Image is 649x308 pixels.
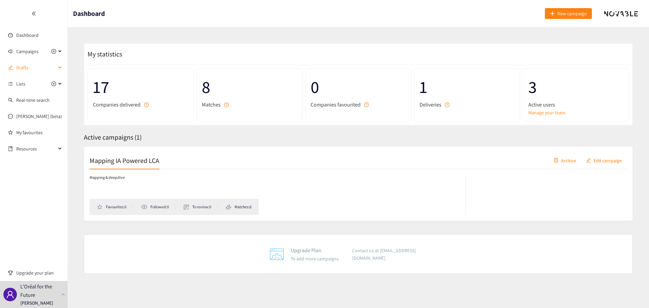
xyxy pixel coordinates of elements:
[90,156,159,165] h2: Mapping IA Powered LCA
[8,81,13,86] span: unordered-list
[581,155,627,166] button: editEdit campaign
[16,77,25,91] span: Lists
[8,270,13,275] span: trophy
[97,204,133,210] li: Favourites: 0
[419,74,515,100] span: 1
[84,133,142,142] span: Active campaigns ( 1 )
[202,100,221,109] span: Matches
[51,81,56,86] span: plus-circle
[419,100,441,109] span: Deliveries
[8,49,13,54] span: sound
[528,109,624,116] a: Manage your team
[528,100,555,109] span: Active users
[90,174,125,181] p: Mapping & deepdive
[226,204,251,210] li: Matches: 8
[93,100,141,109] span: Companies delivered
[311,100,361,109] span: Companies favourited
[202,74,297,100] span: 8
[224,102,229,107] span: question-circle
[16,45,39,58] span: Campaigns
[528,74,624,100] span: 3
[16,126,62,139] a: My favourites
[144,102,149,107] span: question-circle
[16,266,62,280] span: Upgrade your plan
[291,255,339,262] p: To add more campaigns
[539,235,649,308] iframe: Chat Widget
[16,32,39,38] a: Dashboard
[594,157,622,164] span: Edit campaign
[364,102,369,107] span: question-circle
[291,246,339,255] p: Upgrade Plan
[141,204,175,210] li: Followed: 0
[16,142,56,156] span: Resources
[554,158,558,163] span: container
[6,290,14,299] span: user
[16,61,56,74] span: Drafts
[545,8,592,19] button: plusNew campaign
[51,49,56,54] span: plus-circle
[16,97,50,103] a: Real-time search
[586,158,591,163] span: edit
[20,282,58,299] p: L'Oréal for the Future
[352,247,447,262] p: Contact us at [EMAIL_ADDRESS][DOMAIN_NAME]
[31,11,36,16] span: double-left
[549,155,581,166] button: containerArchive
[8,65,13,70] span: edit
[184,204,218,210] li: To review: 0
[16,113,62,119] a: [PERSON_NAME] (beta)
[561,157,576,164] span: Archive
[311,74,406,100] span: 0
[84,146,633,221] a: Mapping IA Powered LCAcontainerArchiveeditEdit campaignMapping & deepdiveFavourites:0Followed:0To...
[445,102,450,107] span: question-circle
[84,50,122,58] span: My statistics
[8,146,13,151] span: book
[20,299,53,307] p: [PERSON_NAME]
[557,10,587,17] span: New campaign
[550,11,555,17] span: plus
[93,74,188,100] span: 17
